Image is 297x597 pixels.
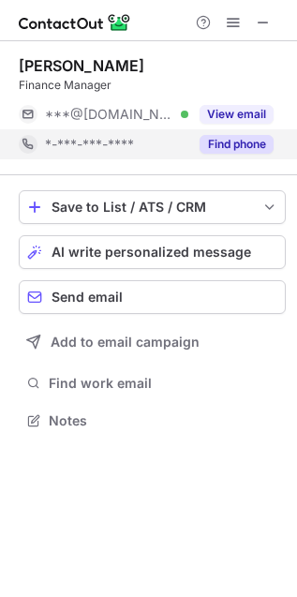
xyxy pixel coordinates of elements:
[19,235,286,269] button: AI write personalized message
[200,135,274,154] button: Reveal Button
[19,56,144,75] div: [PERSON_NAME]
[19,325,286,359] button: Add to email campaign
[19,11,131,34] img: ContactOut v5.3.10
[52,290,123,305] span: Send email
[19,190,286,224] button: save-profile-one-click
[52,200,253,215] div: Save to List / ATS / CRM
[19,280,286,314] button: Send email
[200,105,274,124] button: Reveal Button
[49,375,278,392] span: Find work email
[19,408,286,434] button: Notes
[19,77,286,94] div: Finance Manager
[52,245,251,260] span: AI write personalized message
[51,335,200,350] span: Add to email campaign
[19,370,286,396] button: Find work email
[49,412,278,429] span: Notes
[45,106,174,123] span: ***@[DOMAIN_NAME]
